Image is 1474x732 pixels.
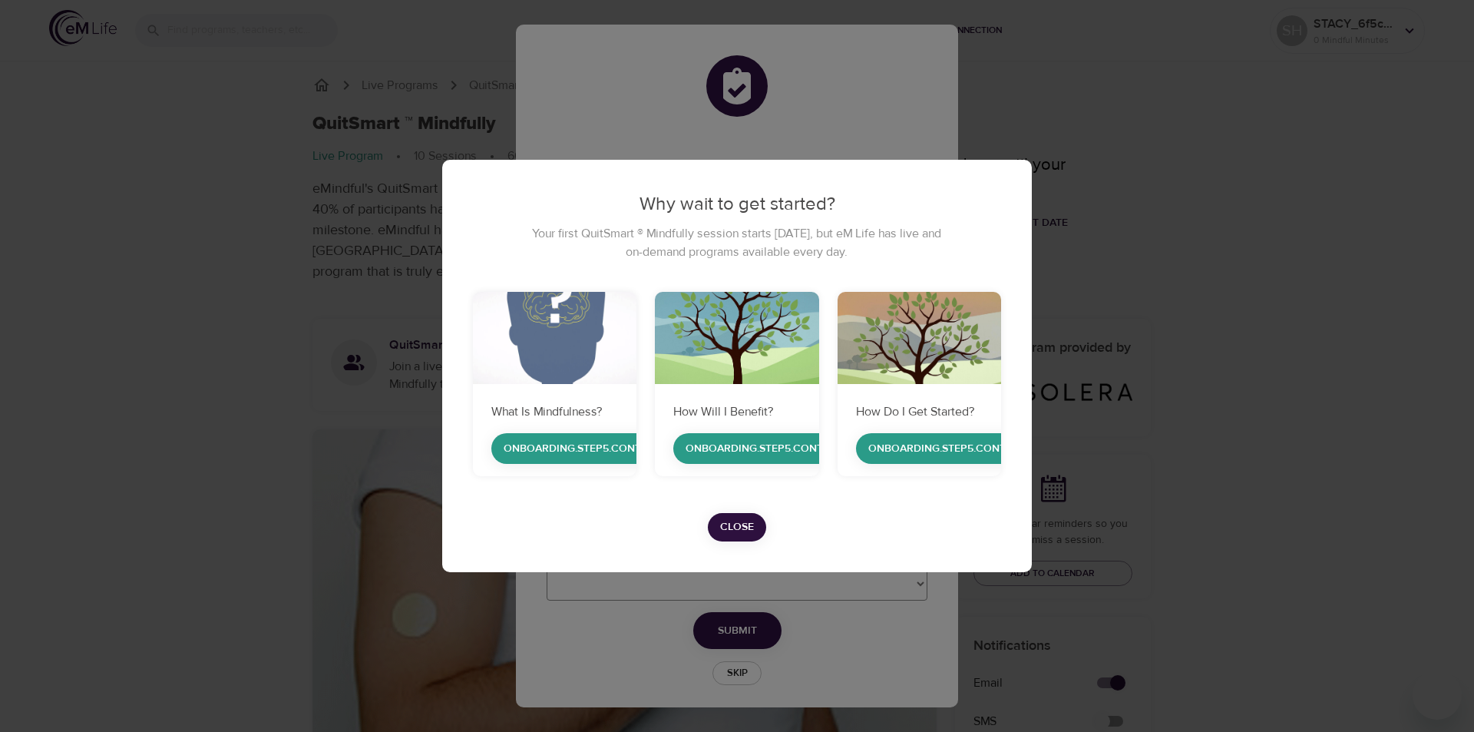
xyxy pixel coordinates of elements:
[491,402,618,421] p: What Is Mindfulness?
[868,439,1030,459] span: onboarding.step5.continue
[686,439,848,459] span: onboarding.step5.continue
[673,402,800,421] p: How Will I Benefit?
[856,402,983,421] p: How Do I Get Started?
[526,224,948,261] p: Your first QuitSmart ® Mindfully session starts [DATE], but eM Life has live and on-demand progra...
[504,439,666,459] span: onboarding.step5.continue
[708,513,766,542] button: Close
[673,433,860,465] button: onboarding.step5.continue
[720,518,754,537] span: Close
[491,433,678,465] button: onboarding.step5.continue
[473,190,1001,218] p: Why wait to get started?
[856,433,1043,465] button: onboarding.step5.continue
